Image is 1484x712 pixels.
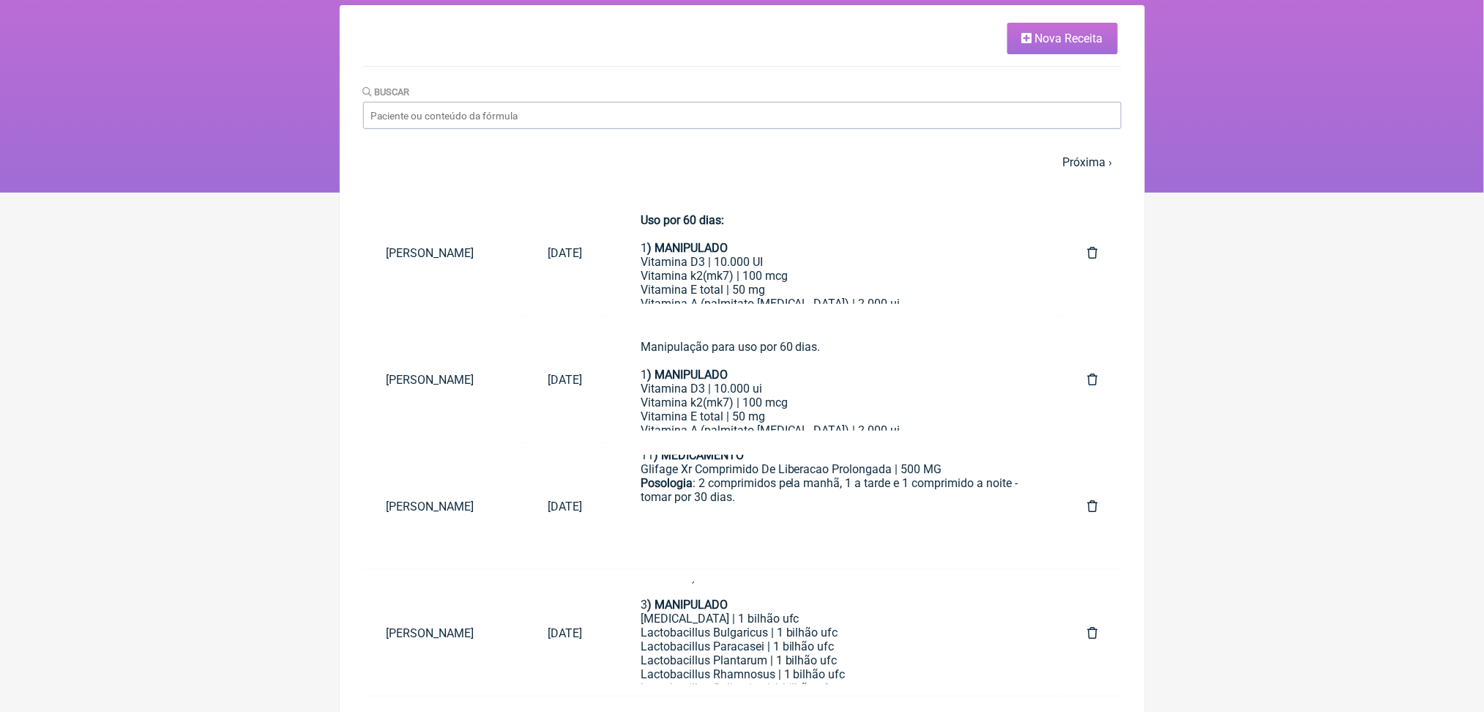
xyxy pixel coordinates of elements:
[617,582,1053,684] a: Uso por 30 dias:1) MANIPULADOAnsiless | 250mgRhodiola rosea ES | 100mgFosfatidilserina | 100mgExc...
[654,448,744,462] strong: ) MEDICAMENTO
[641,396,1029,409] div: Vitamina k2(mk7) | 100 mcg
[1035,31,1103,45] span: Nova Receita
[641,213,724,227] strong: Uso por 60 dias:
[641,255,1029,269] div: Vitamina D3 | 10.000 UI
[524,615,605,652] a: [DATE]
[641,340,1029,382] div: Manipulação para uso por 60 dias. 1
[617,328,1053,431] a: Manipulação para uso por 60 dias.1) MANIPULADOVitamina D3 | 10.000 uiVitamina k2(mk7) | 100 mcgVi...
[641,476,1029,504] div: : 2 comprimidos pela manhã, 1 a tarde e 1 comprimido a noite - tomar por 30 dias.
[363,488,524,525] a: [PERSON_NAME]
[363,615,524,652] a: [PERSON_NAME]
[641,423,1029,451] div: Vitamina A (palmitato [MEDICAL_DATA]) | 2.000 ui Veículo Lipossolúvel TCM ou óleo de abacate | 1 ...
[641,409,1029,423] div: Vitamina E total | 50 mg
[363,234,524,272] a: [PERSON_NAME]
[647,368,728,382] strong: ) MANIPULADO
[641,639,1029,653] div: Lactobacillus Paracasei | 1 bilhão ufc
[641,283,1029,297] div: Vitamina E total | 50 mg
[641,626,1029,639] div: Lactobacillus Bulgaricus | 1 bilhão ufc
[363,86,410,97] label: Buscar
[641,653,1029,667] div: Lactobacillus Plantarum | 1 bilhão ufc
[641,241,1029,255] div: 1
[524,488,605,525] a: [DATE]
[641,269,1029,283] div: Vitamina k2(mk7) | 100 mcg
[641,612,1029,626] div: [MEDICAL_DATA] | 1 bilhão ufc
[524,361,605,398] a: [DATE]
[647,598,728,612] strong: ) MANIPULADO
[641,667,1029,681] div: Lactobacillus Rhamnosus | 1 bilhão ufc
[641,382,1029,396] div: Vitamina D3 | 10.000 ui
[641,681,1029,695] div: Lactobacillus Salivarius | 1 bilhão ufc
[617,201,1053,304] a: Uso por 60 dias:1) MANIPULADOVitamina D3 | 10.000 UIVitamina k2(mk7) | 100 mcgVitamina E total | ...
[363,361,524,398] a: [PERSON_NAME]
[1007,23,1118,54] a: Nova Receita
[524,234,605,272] a: [DATE]
[641,462,1029,476] div: Glifage Xr Comprimido De Liberacao Prolongada | 500 MG
[647,241,728,255] strong: ) MANIPULADO
[363,102,1122,129] input: Paciente ou conteúdo da fórmula
[641,476,693,490] strong: Posologia
[617,455,1053,557] a: [MEDICAL_DATA] | 50mgMagnésio treonato | 400 mgBombom Trufado com adoçante ou capsula retard Qsp ...
[363,147,1122,178] nav: pager
[1063,155,1113,169] a: Próxima ›
[641,297,1029,325] div: Vitamina A (palmitato [MEDICAL_DATA]) | 2.000 ui Excipiente cápsula oleosa TCM ou óleo de abacate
